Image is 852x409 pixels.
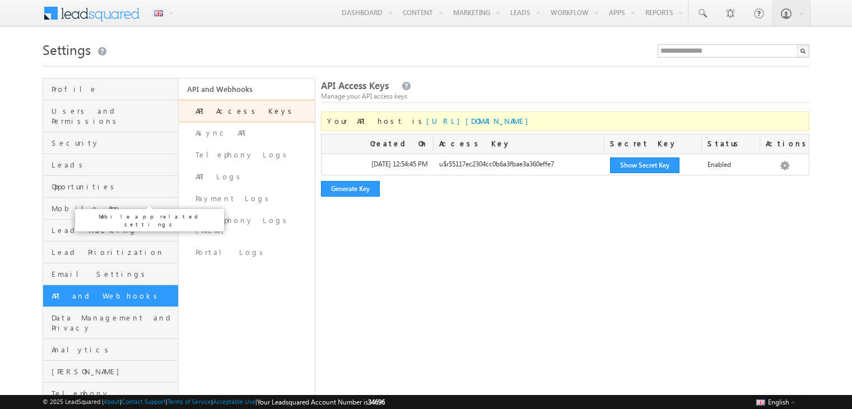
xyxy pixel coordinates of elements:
[43,198,178,220] a: Mobile App
[122,398,166,405] a: Contact Support
[43,263,178,285] a: Email Settings
[52,291,175,301] span: API and Webhooks
[426,116,534,126] a: [URL][DOMAIN_NAME]
[179,166,314,188] a: API Logs
[179,78,314,100] a: API and Webhooks
[610,157,679,173] button: Show Secret Key
[167,398,211,405] a: Terms of Service
[322,134,434,154] div: Created On
[52,138,175,148] span: Security
[179,210,314,241] a: Telephony Logs (New)
[52,106,175,126] span: Users and Permissions
[327,116,534,126] span: Your API host is
[52,160,175,170] span: Leads
[434,134,604,154] div: Access Key
[43,361,178,383] a: [PERSON_NAME]
[52,313,175,333] span: Data Management and Privacy
[179,122,314,144] a: Async API
[321,181,380,197] button: Generate Key
[753,395,798,408] button: English
[179,144,314,166] a: Telephony Logs
[43,220,178,241] a: Lead Tracking
[52,366,175,377] span: [PERSON_NAME]
[52,247,175,257] span: Lead Prioritization
[43,285,178,307] a: API and Webhooks
[43,307,178,339] a: Data Management and Privacy
[52,203,175,213] span: Mobile App
[43,339,178,361] a: Analytics
[321,91,809,101] div: Manage your API access keys
[257,398,385,406] span: Your Leadsquared Account Number is
[179,100,314,122] a: API Access Keys
[43,132,178,154] a: Security
[322,159,434,175] div: [DATE] 12:54:45 PM
[434,159,604,175] div: u$r55117ec2304cc0b6a3fbae3a360effe7
[43,397,385,407] span: © 2025 LeadSquared | | | | |
[52,182,175,192] span: Opportunities
[213,398,255,405] a: Acceptable Use
[179,188,314,210] a: Payment Logs
[52,84,175,94] span: Profile
[179,241,314,263] a: Portal Logs
[43,176,178,198] a: Opportunities
[321,79,389,92] span: API Access Keys
[768,398,789,406] span: English
[43,100,178,132] a: Users and Permissions
[52,225,175,235] span: Lead Tracking
[760,134,809,154] div: Actions
[43,40,91,58] span: Settings
[104,398,120,405] a: About
[43,154,178,176] a: Leads
[702,134,760,154] div: Status
[52,388,175,398] span: Telephony
[368,398,385,406] span: 34696
[43,78,178,100] a: Profile
[604,134,702,154] div: Secret Key
[80,212,220,228] p: Mobile app related settings
[52,269,175,279] span: Email Settings
[43,383,178,405] a: Telephony
[43,241,178,263] a: Lead Prioritization
[52,345,175,355] span: Analytics
[702,159,760,175] div: Enabled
